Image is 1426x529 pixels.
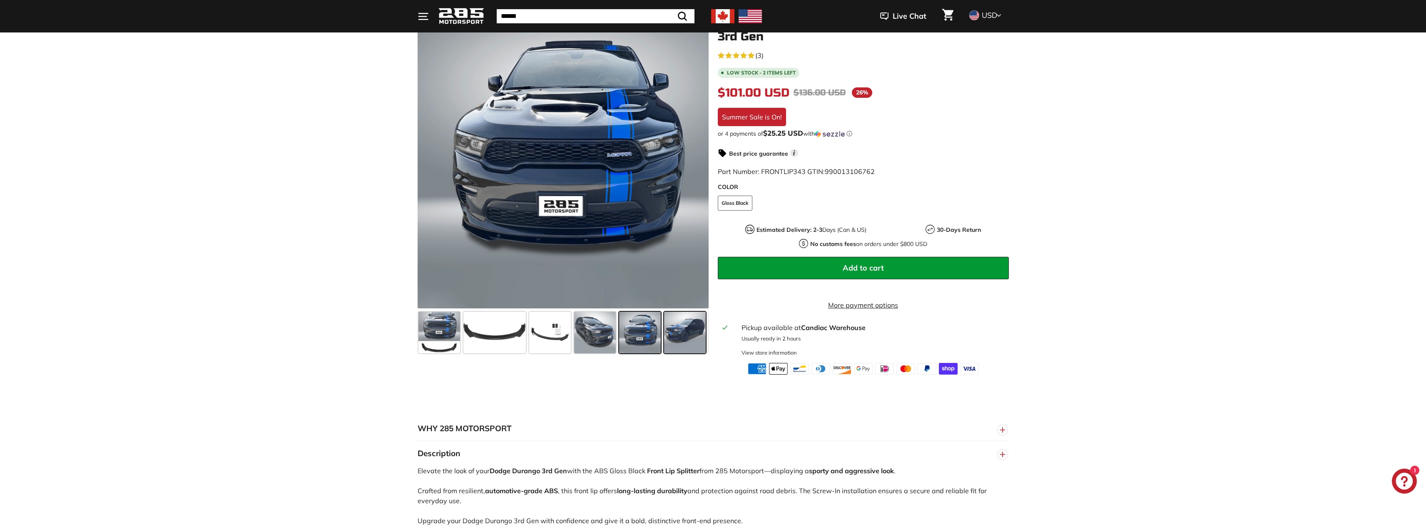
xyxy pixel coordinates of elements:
[718,17,1009,43] h1: Front Lip Splitter - [DATE]-[DATE] Dodge Durango 3rd Gen
[418,441,1009,466] button: Description
[810,240,856,248] strong: No customs fees
[729,150,788,157] strong: Best price guarantee
[790,149,798,157] span: i
[869,6,937,27] button: Live Chat
[727,70,796,75] span: Low stock - 2 items left
[718,86,789,100] span: $101.00 USD
[854,363,873,375] img: google_pay
[485,487,558,495] strong: automotive-grade ABS
[825,167,875,176] span: 990013106762
[982,10,997,20] span: USD
[801,323,866,332] strong: Candiac Warehouse
[718,108,786,126] div: Summer Sale is On!
[718,183,1009,191] label: COLOR
[918,363,936,375] img: paypal
[809,467,894,475] strong: sporty and aggressive look
[852,87,872,98] span: 26%
[896,363,915,375] img: master
[718,129,1009,138] div: or 4 payments of with
[843,263,884,273] span: Add to cart
[742,349,797,357] div: View store information
[742,323,1003,333] div: Pickup available at
[1389,469,1419,496] inbox-online-store-chat: Shopify online store chat
[718,129,1009,138] div: or 4 payments of$25.25 USDwithSezzle Click to learn more about Sezzle
[418,416,1009,441] button: WHY 285 MOTORSPORT
[755,50,764,60] span: (3)
[718,257,1009,279] button: Add to cart
[875,363,894,375] img: ideal
[490,467,567,475] strong: Dodge Durango 3rd Gen
[617,487,687,495] strong: long-lasting durability
[769,363,788,375] img: apple_pay
[833,363,851,375] img: discover
[815,130,845,138] img: Sezzle
[763,129,803,137] span: $25.25 USD
[718,50,1009,60] a: 5.0 rating (3 votes)
[748,363,767,375] img: american_express
[810,240,927,248] p: on orders under $800 USD
[939,363,958,375] img: shopify_pay
[893,11,926,22] span: Live Chat
[718,300,1009,310] a: More payment options
[937,2,958,30] a: Cart
[438,7,484,26] img: Logo_285_Motorsport_areodynamics_components
[960,363,979,375] img: visa
[790,363,809,375] img: bancontact
[811,363,830,375] img: diners_club
[742,335,1003,343] p: Usually ready in 2 hours
[497,9,694,23] input: Search
[647,467,699,475] strong: Front Lip Splitter
[757,226,866,234] p: Days (Can & US)
[937,226,981,233] strong: 30-Days Return
[718,167,875,176] span: Part Number: FRONTLIP343 GTIN:
[757,226,822,233] strong: Estimated Delivery: 2-3
[794,87,846,98] span: $136.00 USD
